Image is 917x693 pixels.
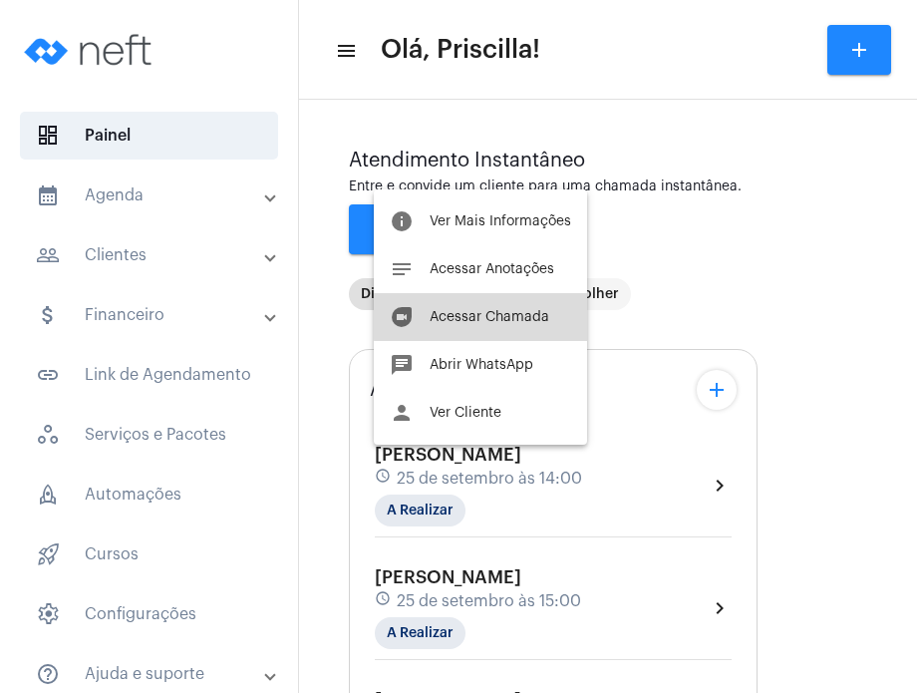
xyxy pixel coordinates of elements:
[390,257,414,281] mat-icon: notes
[390,401,414,425] mat-icon: person
[430,262,554,276] span: Acessar Anotações
[390,353,414,377] mat-icon: chat
[390,305,414,329] mat-icon: duo
[430,358,533,372] span: Abrir WhatsApp
[430,310,549,324] span: Acessar Chamada
[390,209,414,233] mat-icon: info
[430,214,571,228] span: Ver Mais Informações
[430,406,501,420] span: Ver Cliente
